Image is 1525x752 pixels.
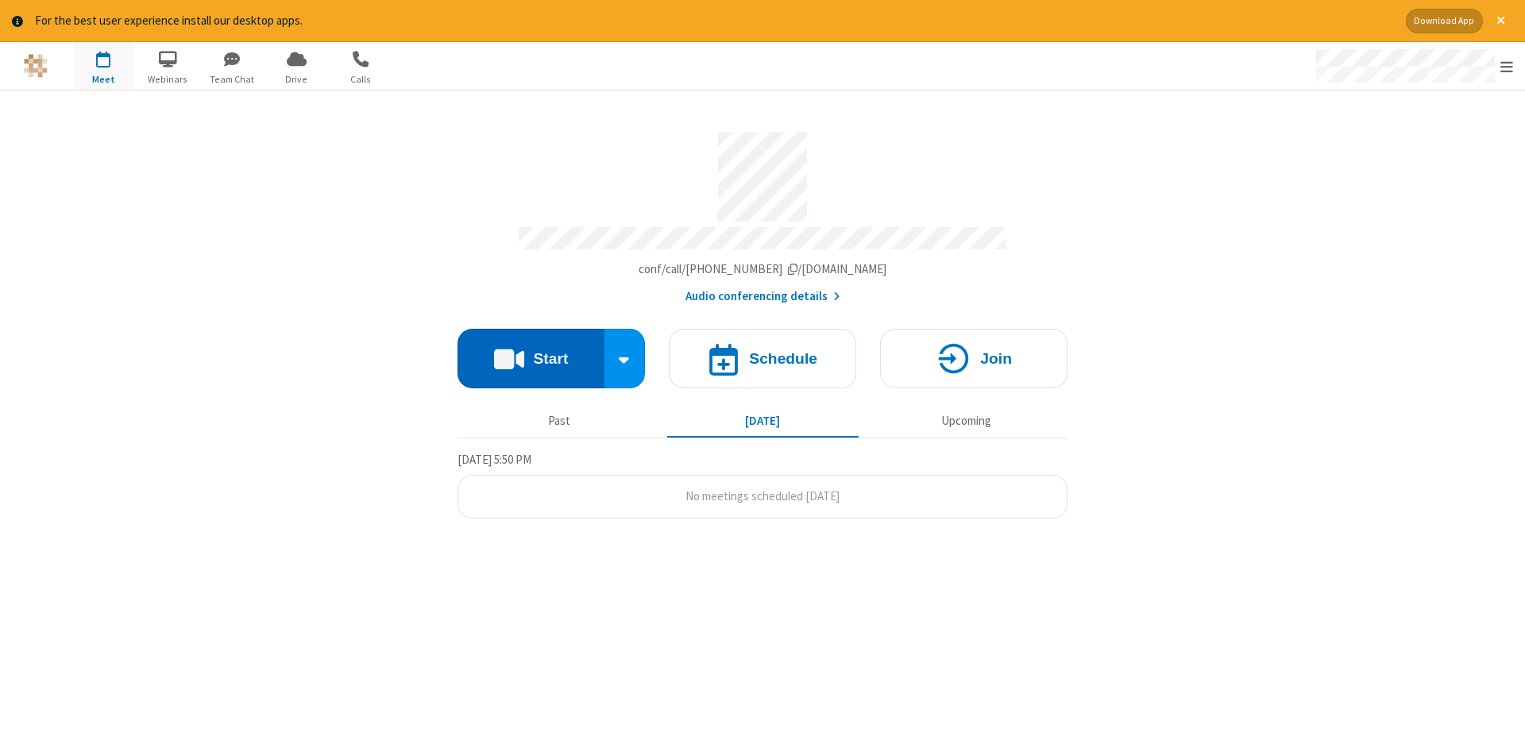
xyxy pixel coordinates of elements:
[533,351,568,366] h4: Start
[457,452,531,467] span: [DATE] 5:50 PM
[457,120,1067,305] section: Account details
[138,72,198,87] span: Webinars
[74,72,133,87] span: Meet
[667,407,859,437] button: [DATE]
[685,488,840,503] span: No meetings scheduled [DATE]
[464,407,655,437] button: Past
[35,12,1394,30] div: For the best user experience install our desktop apps.
[6,42,65,90] button: Logo
[457,329,604,388] button: Start
[1406,9,1483,33] button: Download App
[331,72,391,87] span: Calls
[639,261,887,276] span: Copy my meeting room link
[203,72,262,87] span: Team Chat
[604,329,646,388] div: Start conference options
[457,450,1067,519] section: Today's Meetings
[880,329,1067,388] button: Join
[749,351,817,366] h4: Schedule
[871,407,1062,437] button: Upcoming
[1488,9,1513,33] button: Close alert
[685,287,840,306] button: Audio conferencing details
[980,351,1012,366] h4: Join
[669,329,856,388] button: Schedule
[1301,42,1525,90] div: Open menu
[267,72,326,87] span: Drive
[639,260,887,279] button: Copy my meeting room linkCopy my meeting room link
[24,54,48,78] img: QA Selenium DO NOT DELETE OR CHANGE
